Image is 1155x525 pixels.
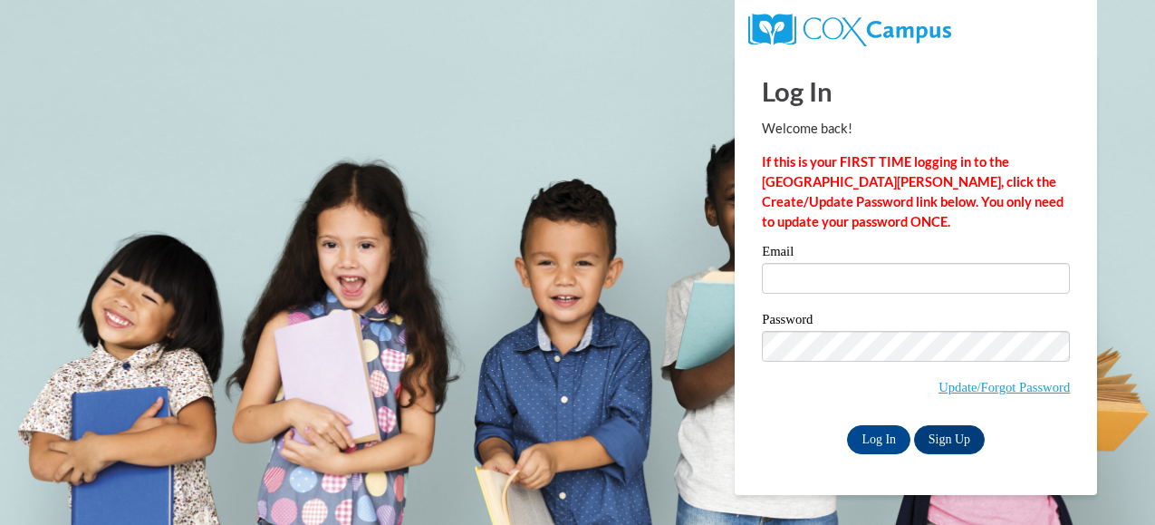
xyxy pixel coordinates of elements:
[762,119,1070,139] p: Welcome back!
[762,154,1064,229] strong: If this is your FIRST TIME logging in to the [GEOGRAPHIC_DATA][PERSON_NAME], click the Create/Upd...
[938,380,1070,394] a: Update/Forgot Password
[762,313,1070,331] label: Password
[748,14,950,46] img: COX Campus
[748,21,950,36] a: COX Campus
[847,425,910,454] input: Log In
[762,245,1070,263] label: Email
[762,73,1070,110] h1: Log In
[914,425,985,454] a: Sign Up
